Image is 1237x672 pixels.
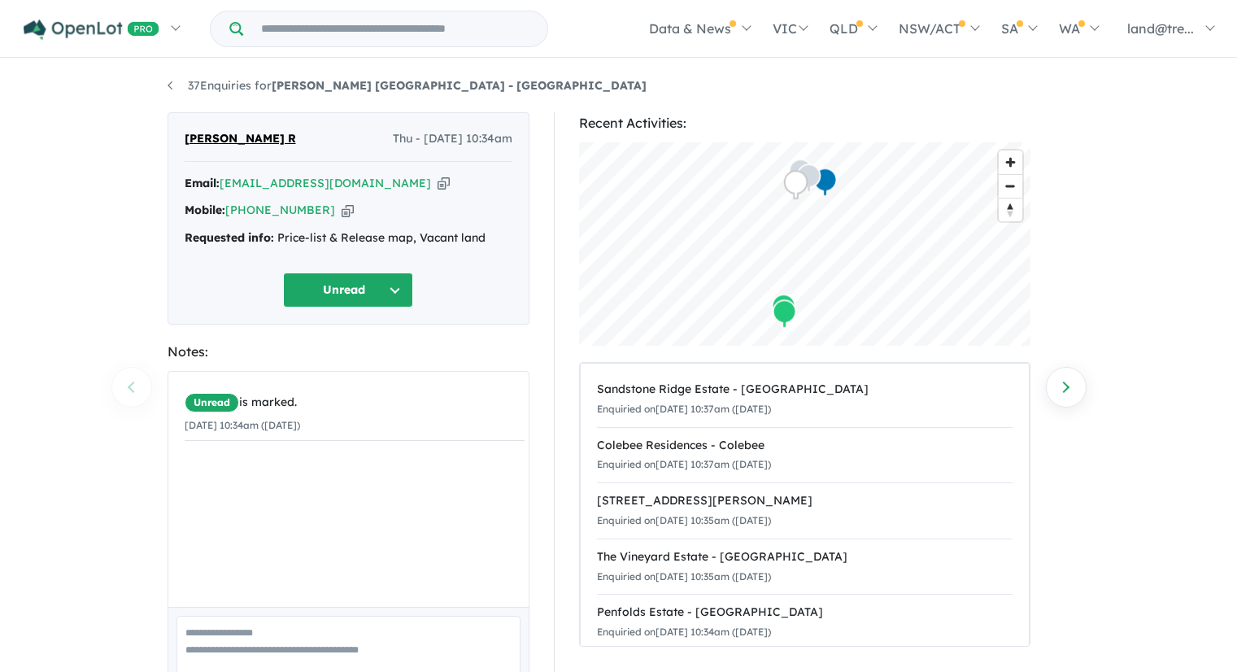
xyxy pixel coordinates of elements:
a: Colebee Residences - ColebeeEnquiried on[DATE] 10:37am ([DATE]) [597,427,1013,484]
button: Reset bearing to north [999,198,1022,221]
a: Penfolds Estate - [GEOGRAPHIC_DATA]Enquiried on[DATE] 10:34am ([DATE]) [597,594,1013,651]
span: land@tre... [1127,20,1194,37]
strong: Requested info: [185,230,274,245]
small: Enquiried on [DATE] 10:35am ([DATE]) [597,570,771,583]
div: Penfolds Estate - [GEOGRAPHIC_DATA] [597,603,1013,622]
span: [PERSON_NAME] R [185,129,296,149]
strong: Mobile: [185,203,225,217]
img: Openlot PRO Logo White [24,20,159,40]
div: Map marker [796,164,821,194]
a: 37Enquiries for[PERSON_NAME] [GEOGRAPHIC_DATA] - [GEOGRAPHIC_DATA] [168,78,647,93]
strong: Email: [185,176,220,190]
a: The Vineyard Estate - [GEOGRAPHIC_DATA]Enquiried on[DATE] 10:35am ([DATE]) [597,539,1013,596]
span: Zoom out [999,175,1022,198]
input: Try estate name, suburb, builder or developer [246,11,544,46]
div: Price-list & Release map, Vacant land [185,229,512,248]
a: Sandstone Ridge Estate - [GEOGRAPHIC_DATA]Enquiried on[DATE] 10:37am ([DATE]) [597,372,1013,428]
div: Notes: [168,341,529,363]
div: Map marker [788,159,812,189]
div: Colebee Residences - Colebee [597,436,1013,456]
button: Copy [342,202,354,219]
canvas: Map [579,142,1030,346]
small: Enquiried on [DATE] 10:37am ([DATE]) [597,458,771,470]
div: [STREET_ADDRESS][PERSON_NAME] [597,491,1013,511]
a: [PHONE_NUMBER] [225,203,335,217]
nav: breadcrumb [168,76,1070,96]
button: Copy [438,175,450,192]
button: Unread [283,273,413,308]
a: [STREET_ADDRESS][PERSON_NAME]Enquiried on[DATE] 10:35am ([DATE]) [597,482,1013,539]
button: Zoom in [999,151,1022,174]
a: [EMAIL_ADDRESS][DOMAIN_NAME] [220,176,431,190]
div: Map marker [783,170,808,200]
div: Map marker [771,294,795,324]
div: The Vineyard Estate - [GEOGRAPHIC_DATA] [597,548,1013,567]
div: is marked. [185,393,525,412]
span: Unread [185,393,239,412]
small: Enquiried on [DATE] 10:37am ([DATE]) [597,403,771,415]
span: Thu - [DATE] 10:34am [393,129,512,149]
div: Sandstone Ridge Estate - [GEOGRAPHIC_DATA] [597,380,1013,399]
small: Enquiried on [DATE] 10:34am ([DATE]) [597,626,771,638]
div: Map marker [772,299,796,329]
div: Map marker [812,168,837,198]
div: Recent Activities: [579,112,1030,134]
small: [DATE] 10:34am ([DATE]) [185,419,300,431]
small: Enquiried on [DATE] 10:35am ([DATE]) [597,514,771,526]
strong: [PERSON_NAME] [GEOGRAPHIC_DATA] - [GEOGRAPHIC_DATA] [272,78,647,93]
button: Zoom out [999,174,1022,198]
